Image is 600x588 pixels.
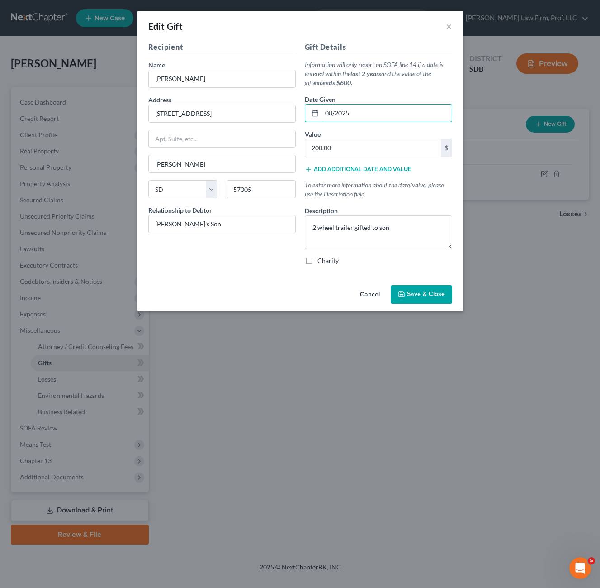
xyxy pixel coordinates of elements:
[148,42,296,53] h5: Recipient
[149,155,295,172] input: Enter city...
[149,215,295,233] input: --
[391,285,452,304] button: Save & Close
[317,256,339,265] label: Charity
[227,180,296,198] input: Enter zip...
[167,21,183,32] span: Gift
[305,60,452,87] p: Information will only report on SOFA line 14 if a date is entered within the and the value of the...
[350,70,381,77] strong: last 2 years
[322,105,452,122] input: MM/YYYY
[353,286,387,304] button: Cancel
[569,557,591,579] iframe: Intercom live chat
[148,95,171,105] label: Address
[149,70,295,87] input: Enter name...
[313,79,352,86] strong: exceeds $600.
[305,130,321,138] span: Value
[149,105,295,122] input: Enter address...
[148,61,165,69] span: Name
[148,21,165,32] span: Edit
[446,21,452,32] button: ×
[588,557,595,564] span: 5
[407,291,445,298] span: Save & Close
[305,95,335,104] label: Date Given
[305,139,441,157] input: 0.00
[305,207,338,215] span: Description
[305,181,452,199] p: To enter more information about the date/value, please use the Description field.
[305,166,411,173] button: Add additional date and value
[441,139,452,157] div: $
[149,130,295,148] input: Apt, Suite, etc...
[305,42,452,53] h5: Gift Details
[148,206,212,215] label: Relationship to Debtor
